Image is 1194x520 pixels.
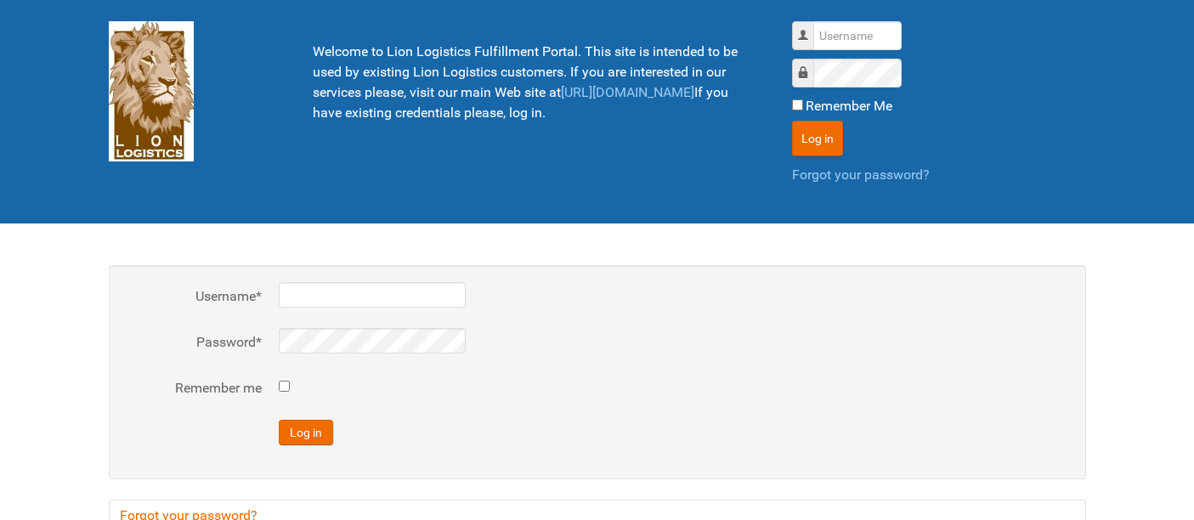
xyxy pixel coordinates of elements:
label: Username [126,286,262,307]
label: Username [809,26,810,27]
label: Remember Me [806,96,892,116]
a: [URL][DOMAIN_NAME] [561,84,694,100]
a: Lion Logistics [109,82,194,99]
a: Forgot your password? [792,167,930,183]
button: Log in [279,420,333,445]
label: Remember me [126,378,262,398]
button: Log in [792,121,843,156]
label: Password [809,64,810,65]
input: Username [813,21,902,50]
img: Lion Logistics [109,21,194,161]
p: Welcome to Lion Logistics Fulfillment Portal. This site is intended to be used by existing Lion L... [313,42,750,123]
label: Password [126,332,262,353]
